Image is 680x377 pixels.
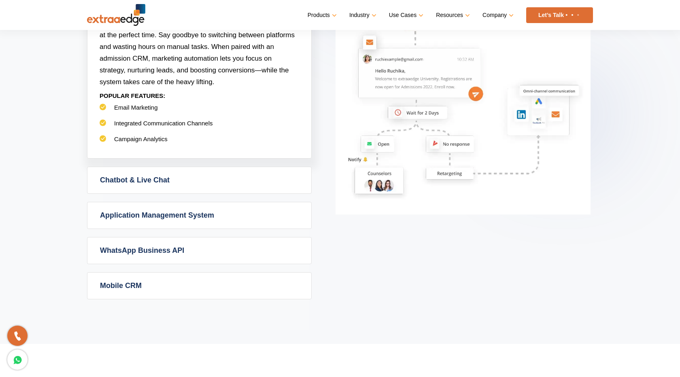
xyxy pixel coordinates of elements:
[87,273,311,299] a: Mobile CRM
[482,9,512,21] a: Company
[100,119,299,135] li: Integrated Communication Channels
[87,167,311,193] a: Chatbot & Live Chat
[100,104,299,119] li: Email Marketing
[100,135,299,151] li: Campaign Analytics
[389,9,422,21] a: Use Cases
[87,202,311,229] a: Application Management System
[526,7,593,23] a: Let’s Talk
[308,9,335,21] a: Products
[100,88,299,104] p: POPULAR FEATURES:
[436,9,468,21] a: Resources
[349,9,375,21] a: Industry
[87,237,311,264] a: WhatsApp Business API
